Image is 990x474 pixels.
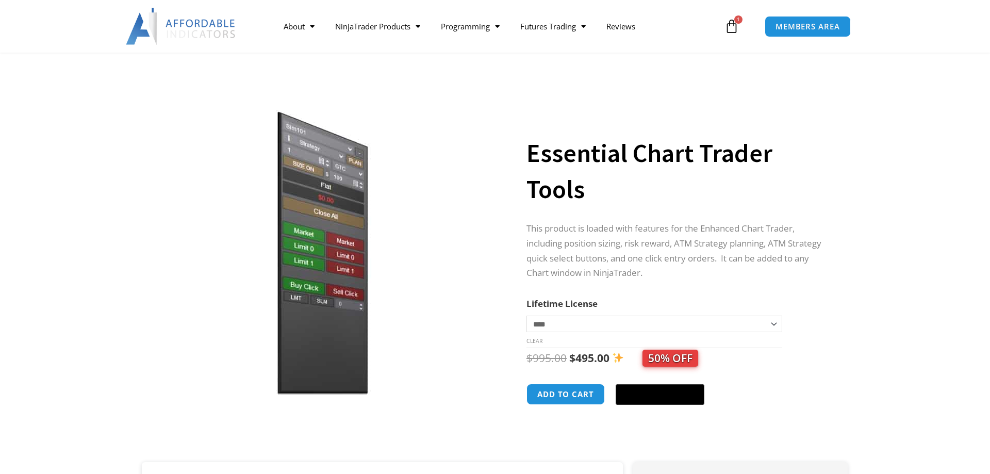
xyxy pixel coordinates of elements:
[526,351,567,365] bdi: 995.00
[613,352,623,363] img: ✨
[526,298,598,309] label: Lifetime License
[126,8,237,45] img: LogoAI | Affordable Indicators – NinjaTrader
[642,350,698,367] span: 50% OFF
[765,16,851,37] a: MEMBERS AREA
[569,351,575,365] span: $
[709,11,754,41] a: 1
[273,14,722,38] nav: Menu
[526,418,828,428] iframe: PayPal Message 1
[510,14,596,38] a: Futures Trading
[734,15,742,24] span: 1
[569,351,609,365] bdi: 495.00
[526,337,542,345] a: Clear options
[325,14,431,38] a: NinjaTrader Products
[526,135,828,207] h1: Essential Chart Trader Tools
[775,23,840,30] span: MEMBERS AREA
[526,351,533,365] span: $
[596,14,646,38] a: Reviews
[431,14,510,38] a: Programming
[273,14,325,38] a: About
[526,221,828,281] p: This product is loaded with features for the Enhanced Chart Trader, including position sizing, ri...
[526,384,605,405] button: Add to cart
[616,384,704,405] button: Buy with GPay
[157,110,488,395] img: Essential Chart Trader Tools | Affordable Indicators – NinjaTrader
